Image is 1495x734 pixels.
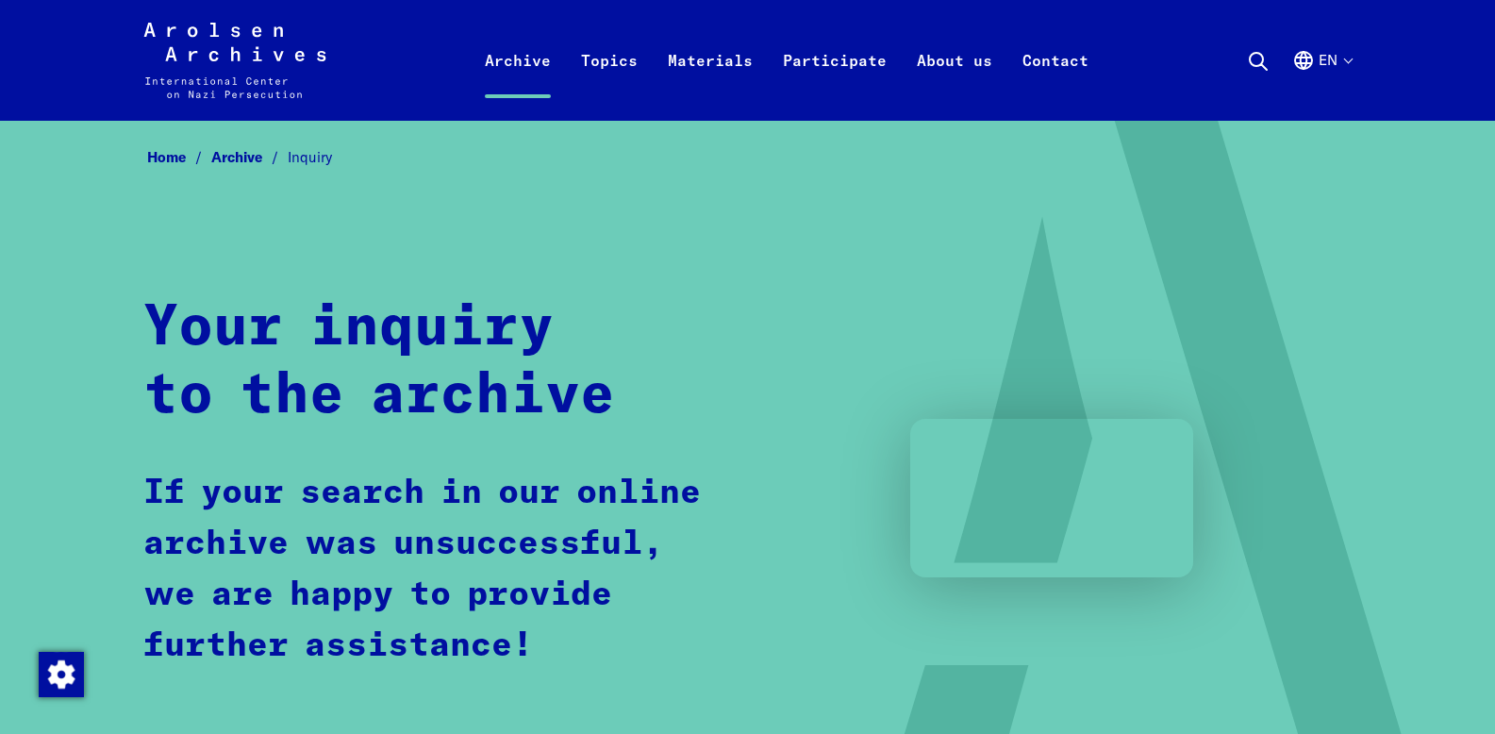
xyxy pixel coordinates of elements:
[143,468,715,672] p: If your search in our online archive was unsuccessful, we are happy to provide further assistance!
[143,300,615,425] strong: Your inquiry to the archive
[211,148,288,166] a: Archive
[39,652,84,697] img: Change consent
[1007,45,1104,121] a: Contact
[653,45,768,121] a: Materials
[288,148,332,166] span: Inquiry
[902,45,1007,121] a: About us
[1292,49,1352,117] button: English, language selection
[38,651,83,696] div: Change consent
[470,23,1104,98] nav: Primary
[147,148,211,166] a: Home
[768,45,902,121] a: Participate
[566,45,653,121] a: Topics
[470,45,566,121] a: Archive
[143,143,1353,173] nav: Breadcrumb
